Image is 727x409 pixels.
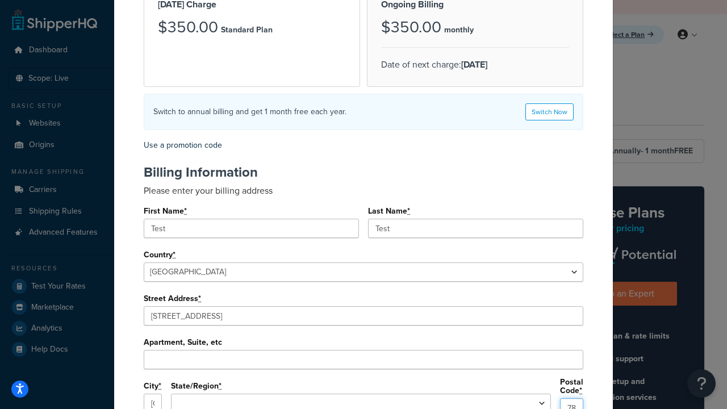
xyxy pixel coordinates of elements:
abbr: required [158,380,161,392]
label: First Name [144,207,187,216]
label: Apartment, Suite, etc [144,338,222,347]
abbr: required [219,380,222,392]
p: Standard Plan [221,22,273,38]
label: State/Region [171,382,222,391]
label: Postal Code [560,378,583,395]
h3: $350.00 [158,19,218,36]
label: City [144,382,162,391]
p: Date of next charge: [381,57,569,73]
abbr: required [579,385,582,397]
abbr: required [173,249,176,261]
p: monthly [444,22,474,38]
label: Street Address [144,294,202,303]
strong: [DATE] [461,58,487,71]
a: Switch Now [525,103,574,120]
abbr: required [198,293,201,304]
h4: Switch to annual billing and get 1 month free each year. [153,106,346,118]
h2: Billing Information [144,165,583,180]
label: Last Name [368,207,411,216]
p: Please enter your billing address [144,184,583,197]
label: Country [144,251,176,260]
h3: $350.00 [381,19,441,36]
a: Use a promotion code [144,139,222,151]
abbr: required [184,205,187,217]
input: Enter a location [144,306,583,325]
abbr: required [407,205,410,217]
